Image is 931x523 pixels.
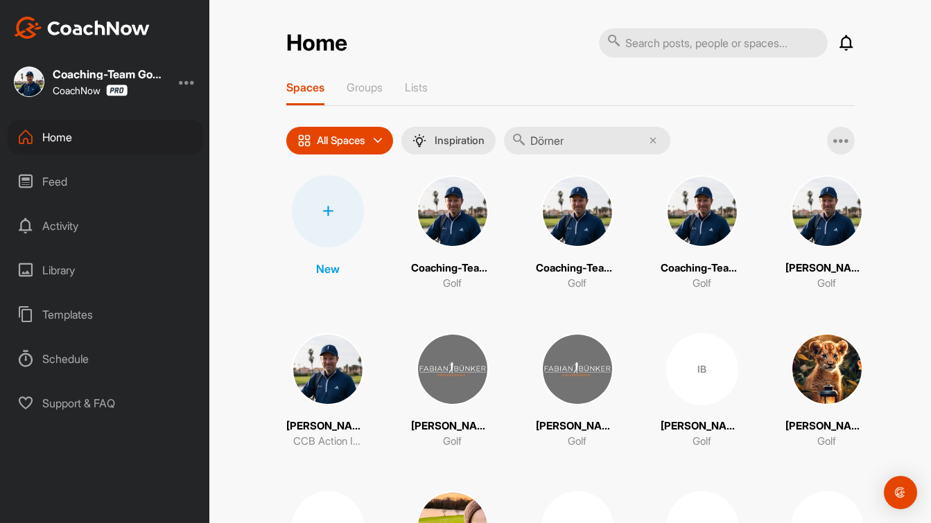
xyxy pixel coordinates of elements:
div: Home [8,120,203,154]
p: Golf [568,434,586,450]
div: CoachNow [53,85,128,96]
a: [PERSON_NAME] Golf AkademieGolf [411,333,494,450]
p: All Spaces [317,135,365,146]
p: Coaching-Team Golf Akademie [661,260,744,276]
input: Search posts, people or spaces... [599,28,828,57]
p: [PERSON_NAME] Golfakademie (Admin) [536,418,619,434]
p: Lists [405,80,428,94]
div: Templates [8,297,203,332]
h2: Home [286,30,347,57]
img: square_87480ad1996db3f95417b017d398971a.jpg [417,333,489,405]
div: IB [666,333,738,405]
div: Library [8,253,203,287]
p: Golf [693,434,711,450]
img: square_76f96ec4196c1962453f0fa417d3756b.jpg [666,175,738,247]
img: CoachNow [14,17,150,39]
p: Coaching-Team Golf Akademie [536,260,619,276]
div: Schedule [8,342,203,376]
a: [PERSON_NAME] Golfakademie (Admin)Golf [536,333,619,450]
p: CCB Action Items [293,434,363,450]
img: icon [297,134,311,148]
p: Golf [443,434,462,450]
img: CoachNow Pro [106,85,128,96]
img: square_76f96ec4196c1962453f0fa417d3756b.jpg [417,175,489,247]
p: New [316,260,340,277]
a: Coaching-Team Golf AkademieGolf [536,175,619,292]
div: Open Intercom Messenger [884,476,917,509]
img: menuIcon [412,134,426,148]
p: [PERSON_NAME] [286,418,369,434]
p: [PERSON_NAME] Golf Akademie [411,418,494,434]
p: Golf [568,276,586,292]
input: Search... [504,127,670,154]
img: square_76f96ec4196c1962453f0fa417d3756b.jpg [541,175,614,247]
div: Feed [8,164,203,199]
p: Spaces [286,80,324,94]
img: square_76f96ec4196c1962453f0fa417d3756b.jpg [791,175,863,247]
img: square_e94556042c5afc71bf4060b8eb51a10f.jpg [791,333,863,405]
p: [PERSON_NAME] (54) [785,418,869,434]
p: Golf [817,434,836,450]
img: square_76f96ec4196c1962453f0fa417d3756b.jpg [14,67,44,97]
div: Support & FAQ [8,386,203,420]
p: Golf [443,276,462,292]
p: Golf [817,276,836,292]
a: [PERSON_NAME]Golf [785,175,869,292]
p: [PERSON_NAME] [661,418,744,434]
div: Coaching-Team Golfakademie [53,69,164,80]
a: Coaching-Team Golf AkademieGolf [411,175,494,292]
a: [PERSON_NAME]CCB Action Items [286,333,369,450]
img: square_87480ad1996db3f95417b017d398971a.jpg [541,333,614,405]
p: Golf [693,276,711,292]
p: Inspiration [435,135,485,146]
a: IB[PERSON_NAME]Golf [661,333,744,450]
p: Coaching-Team Golf Akademie [411,260,494,276]
p: Groups [347,80,383,94]
div: Activity [8,209,203,243]
a: Coaching-Team Golf AkademieGolf [661,175,744,292]
a: [PERSON_NAME] (54)Golf [785,333,869,450]
img: square_76f96ec4196c1962453f0fa417d3756b.jpg [292,333,364,405]
p: [PERSON_NAME] [785,260,869,276]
